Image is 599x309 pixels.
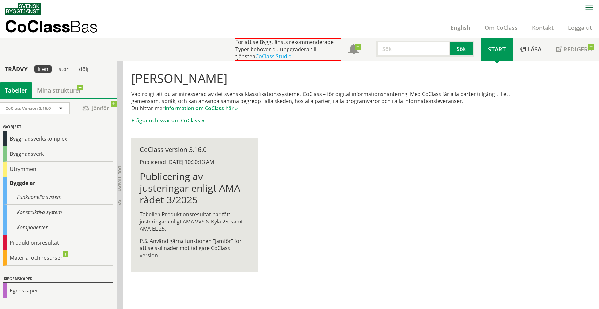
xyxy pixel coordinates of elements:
[450,41,474,57] button: Sök
[140,211,249,232] p: Tabellen Produktionsresultat har fått justeringar enligt AMA VVS & Kyla 25, samt AMA EL 25.
[131,90,530,112] p: Vad roligt att du är intresserad av det svenska klassifikationssystemet CoClass – för digital inf...
[3,131,113,146] div: Byggnadsverkskomplex
[140,171,249,206] h1: Publicering av justeringar enligt AMA-rådet 3/2025
[443,24,477,31] a: English
[3,283,113,298] div: Egenskaper
[76,103,115,114] span: Jämför
[5,3,41,15] img: Svensk Byggtjänst
[3,205,113,220] div: Konstruktiva system
[55,65,73,73] div: stor
[513,38,549,61] a: Läsa
[376,41,450,57] input: Sök
[165,105,238,112] a: information om CoClass här »
[140,146,249,153] div: CoClass version 3.16.0
[348,45,359,55] span: Notifikationer
[3,146,113,162] div: Byggnadsverk
[117,166,123,191] span: Dölj trädvy
[70,17,98,36] span: Bas
[34,65,52,73] div: liten
[5,23,98,30] p: CoClass
[140,158,249,166] div: Publicerad [DATE] 10:30:13 AM
[255,53,292,60] a: CoClass Studio
[6,105,51,111] span: CoClass Version 3.16.0
[477,24,525,31] a: Om CoClass
[481,38,513,61] a: Start
[3,177,113,189] div: Byggdelar
[131,71,530,85] h1: [PERSON_NAME]
[3,123,113,131] div: Objekt
[3,250,113,266] div: Material och resurser
[235,38,341,61] div: För att se Byggtjänsts rekommenderade Typer behöver du uppgradera till tjänsten
[3,189,113,205] div: Funktionella system
[32,82,86,98] a: Mina strukturer
[527,45,542,53] span: Läsa
[525,24,561,31] a: Kontakt
[1,65,31,73] div: Trädvy
[131,117,204,124] a: Frågor och svar om CoClass »
[563,45,592,53] span: Redigera
[549,38,599,61] a: Redigera
[3,220,113,235] div: Komponenter
[561,24,599,31] a: Logga ut
[3,275,113,283] div: Egenskaper
[3,162,113,177] div: Utrymmen
[488,45,506,53] span: Start
[140,237,249,259] p: P.S. Använd gärna funktionen ”Jämför” för att se skillnader mot tidigare CoClass version.
[75,65,92,73] div: dölj
[3,235,113,250] div: Produktionsresultat
[5,17,112,38] a: CoClassBas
